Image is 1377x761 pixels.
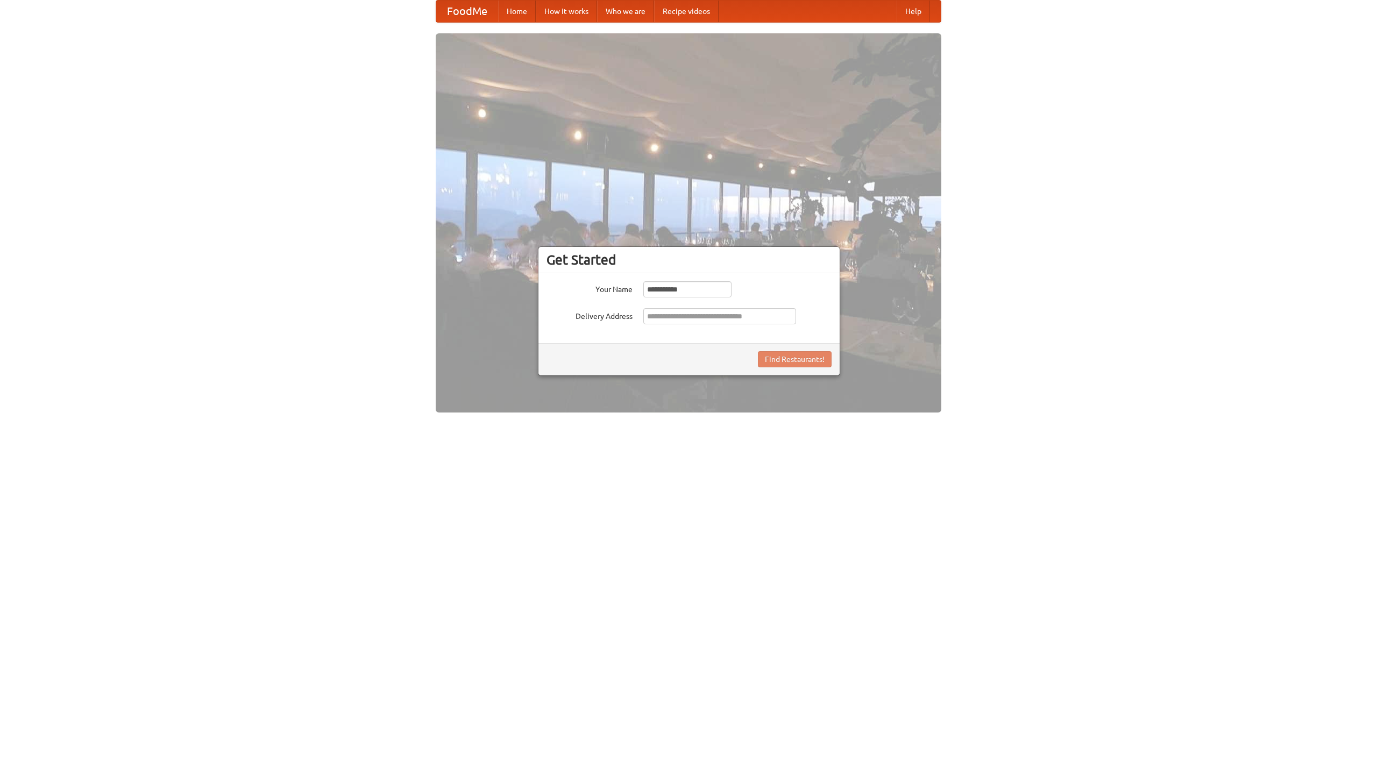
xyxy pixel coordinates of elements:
label: Your Name [546,281,633,295]
label: Delivery Address [546,308,633,322]
a: Recipe videos [654,1,719,22]
a: Home [498,1,536,22]
a: FoodMe [436,1,498,22]
h3: Get Started [546,252,832,268]
button: Find Restaurants! [758,351,832,367]
a: Who we are [597,1,654,22]
a: Help [897,1,930,22]
a: How it works [536,1,597,22]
